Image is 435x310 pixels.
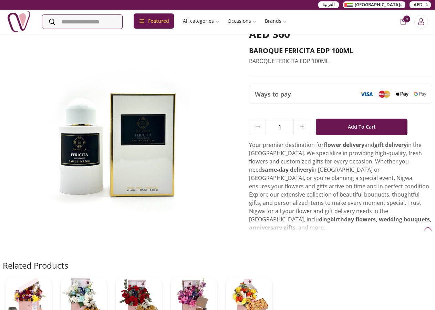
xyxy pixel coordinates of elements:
[249,27,290,41] span: AED 360
[262,166,312,173] strong: same-day delivery
[414,1,423,8] span: AED
[255,89,291,99] span: Ways to pay
[410,1,431,8] button: AED
[374,141,407,149] strong: gift delivery
[324,141,364,149] strong: flower delivery
[266,119,293,135] span: 1
[360,92,373,97] img: Visa
[249,141,432,232] p: Your premier destination for and in the [GEOGRAPHIC_DATA]. We specialize in providing high-qualit...
[261,15,291,27] a: Brands
[316,119,407,135] button: Add To Cart
[179,15,224,27] a: All categories
[378,90,391,98] img: Mastercard
[344,3,353,7] img: Arabic_dztd3n.png
[3,260,68,271] h2: Related Products
[424,224,432,233] img: arrow
[414,92,426,97] img: Google Pay
[348,121,376,133] span: Add To Cart
[403,16,410,22] span: 0
[355,1,400,8] span: [GEOGRAPHIC_DATA]
[249,57,432,65] p: BAROQUE FERICITA EDP 100ML
[224,15,261,27] a: Occasions
[249,46,432,56] h2: BAROQUE FERICITA EDP 100ML
[343,1,405,8] button: [GEOGRAPHIC_DATA]
[322,1,335,8] span: العربية
[401,19,406,24] button: cart-button
[134,13,174,29] div: Featured
[3,28,233,244] img: BAROQUE FERICITA EDP 100ML
[414,15,428,29] button: Login
[7,10,31,34] img: Nigwa-uae-gifts
[42,15,122,29] input: Search
[249,216,432,231] strong: birthday flowers, wedding bouquets, anniversary gifts
[396,92,408,97] img: Apple Pay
